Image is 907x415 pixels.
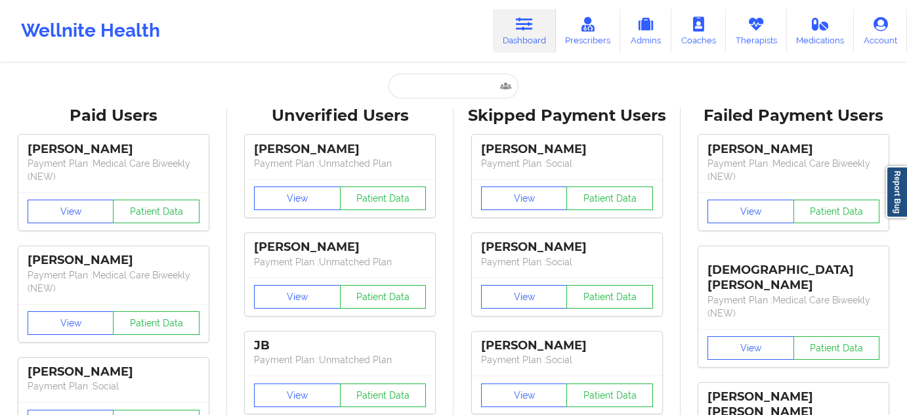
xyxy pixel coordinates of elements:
p: Payment Plan : Medical Care Biweekly (NEW) [707,157,879,183]
div: Paid Users [9,106,218,126]
p: Payment Plan : Social [28,380,200,393]
p: Payment Plan : Unmatched Plan [254,255,426,269]
button: Patient Data [793,200,880,223]
p: Payment Plan : Medical Care Biweekly (NEW) [28,269,200,295]
a: Medications [787,9,854,53]
div: [PERSON_NAME] [254,240,426,255]
p: Payment Plan : Social [481,353,653,366]
button: View [254,285,341,309]
div: [PERSON_NAME] [481,142,653,157]
p: Payment Plan : Social [481,255,653,269]
div: [PERSON_NAME] [28,253,200,268]
button: View [254,186,341,210]
a: Dashboard [493,9,556,53]
button: Patient Data [340,383,427,407]
button: View [254,383,341,407]
div: [DEMOGRAPHIC_DATA][PERSON_NAME] [707,253,879,293]
button: Patient Data [793,336,880,360]
div: [PERSON_NAME] [254,142,426,157]
button: View [707,200,794,223]
button: View [707,336,794,360]
div: [PERSON_NAME] [28,142,200,157]
p: Payment Plan : Unmatched Plan [254,157,426,170]
div: [PERSON_NAME] [28,364,200,380]
button: Patient Data [566,285,653,309]
button: Patient Data [566,383,653,407]
button: View [481,383,568,407]
p: Payment Plan : Medical Care Biweekly (NEW) [707,294,879,320]
p: Payment Plan : Medical Care Biweekly (NEW) [28,157,200,183]
button: View [481,285,568,309]
div: JB [254,338,426,353]
a: Account [854,9,907,53]
button: Patient Data [566,186,653,210]
div: [PERSON_NAME] [481,240,653,255]
a: Report Bug [886,166,907,218]
button: View [481,186,568,210]
div: [PERSON_NAME] [707,142,879,157]
a: Coaches [671,9,726,53]
a: Prescribers [556,9,621,53]
p: Payment Plan : Social [481,157,653,170]
p: Payment Plan : Unmatched Plan [254,353,426,366]
div: Unverified Users [236,106,445,126]
div: Skipped Payment Users [463,106,671,126]
div: Failed Payment Users [690,106,898,126]
button: Patient Data [113,311,200,335]
button: Patient Data [340,186,427,210]
button: Patient Data [113,200,200,223]
button: Patient Data [340,285,427,309]
a: Admins [620,9,671,53]
button: View [28,311,114,335]
button: View [28,200,114,223]
div: [PERSON_NAME] [481,338,653,353]
a: Therapists [726,9,787,53]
